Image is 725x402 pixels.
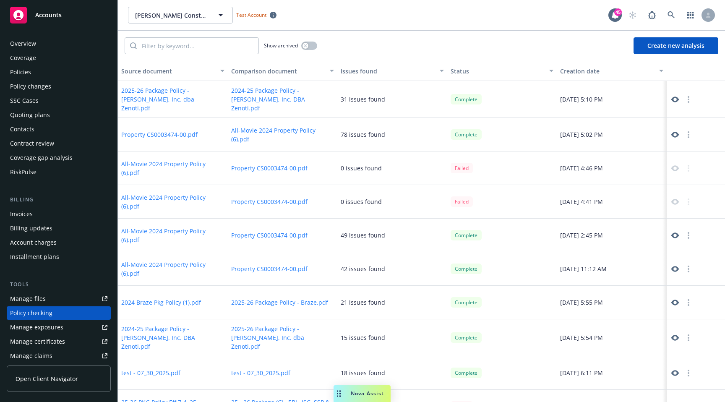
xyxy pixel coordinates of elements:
button: Issues found [337,61,447,81]
div: Issues found [341,67,435,76]
button: Property CS0003474-00.pdf [231,264,308,273]
div: RiskPulse [10,165,37,179]
button: 2024-25 Package Policy - [PERSON_NAME], Inc. DBA Zenoti.pdf [231,86,334,112]
a: Coverage gap analysis [7,151,111,164]
a: Manage exposures [7,321,111,334]
div: [DATE] 4:46 PM [557,151,667,185]
a: Overview [7,37,111,50]
a: Manage claims [7,349,111,363]
span: Accounts [35,12,62,18]
a: Policy changes [7,80,111,93]
a: Manage files [7,292,111,305]
button: Source document [118,61,228,81]
button: [PERSON_NAME] Construction [128,7,233,23]
div: 18 issues found [341,368,385,377]
a: Report a Bug [644,7,660,23]
div: Installment plans [10,250,59,264]
div: [DATE] 5:10 PM [557,81,667,118]
div: [DATE] 11:12 AM [557,252,667,286]
div: Complete [451,297,482,308]
button: Property CS0003474-00.pdf [231,197,308,206]
span: Test Account [233,10,280,19]
div: Source document [121,67,215,76]
button: 2024-25 Package Policy - [PERSON_NAME], Inc. DBA Zenoti.pdf [121,324,224,351]
a: Switch app [682,7,699,23]
button: Comparison document [228,61,338,81]
button: All-Movie 2024 Property Policy (6).pdf [121,193,224,211]
a: Accounts [7,3,111,27]
button: Create new analysis [634,37,718,54]
div: SSC Cases [10,94,39,107]
button: All-Movie 2024 Property Policy (6).pdf [121,159,224,177]
input: Filter by keyword... [137,38,258,54]
a: Manage certificates [7,335,111,348]
div: Coverage gap analysis [10,151,73,164]
div: Policies [10,65,31,79]
button: All-Movie 2024 Property Policy (6).pdf [231,126,334,144]
button: Property CS0003474-00.pdf [231,164,308,172]
div: Complete [451,332,482,343]
button: 2025-26 Package Policy - [PERSON_NAME], Inc. dba Zenoti.pdf [121,86,224,112]
div: 15 issues found [341,333,385,342]
a: Policy checking [7,306,111,320]
div: 31 issues found [341,95,385,104]
button: Nova Assist [334,385,391,402]
div: Billing updates [10,222,52,235]
div: 0 issues found [341,164,382,172]
div: Coverage [10,51,36,65]
button: Creation date [557,61,667,81]
a: Contacts [7,123,111,136]
div: 21 issues found [341,298,385,307]
button: test - 07_30_2025.pdf [121,368,180,377]
div: Policy checking [10,306,52,320]
div: Failed [451,196,473,207]
div: Drag to move [334,385,344,402]
a: Search [663,7,680,23]
div: Status [451,67,545,76]
div: Complete [451,94,482,104]
div: [DATE] 5:02 PM [557,118,667,151]
div: Creation date [560,67,654,76]
button: Status [447,61,557,81]
a: Coverage [7,51,111,65]
button: 2024 Braze Pkg Policy (1).pdf [121,298,201,307]
button: All-Movie 2024 Property Policy (6).pdf [121,227,224,244]
div: Manage claims [10,349,52,363]
a: Policies [7,65,111,79]
a: Account charges [7,236,111,249]
button: 2025-26 Package Policy - Braze.pdf [231,298,328,307]
div: Complete [451,129,482,140]
div: Comparison document [231,67,325,76]
a: Start snowing [624,7,641,23]
div: [DATE] 6:11 PM [557,356,667,390]
div: Invoices [10,207,33,221]
div: [DATE] 2:45 PM [557,219,667,252]
div: Complete [451,264,482,274]
div: [DATE] 5:55 PM [557,286,667,319]
div: 78 issues found [341,130,385,139]
div: Tools [7,280,111,289]
div: 45 [614,8,622,16]
div: [DATE] 4:41 PM [557,185,667,219]
a: Invoices [7,207,111,221]
div: Overview [10,37,36,50]
button: Property CS0003474-00.pdf [121,130,198,139]
div: Manage files [10,292,46,305]
div: Complete [451,230,482,240]
button: All-Movie 2024 Property Policy (6).pdf [121,260,224,278]
a: RiskPulse [7,165,111,179]
div: [DATE] 5:54 PM [557,319,667,356]
a: Billing updates [7,222,111,235]
div: Billing [7,196,111,204]
div: Quoting plans [10,108,50,122]
a: Contract review [7,137,111,150]
div: 49 issues found [341,231,385,240]
div: Manage certificates [10,335,65,348]
div: 0 issues found [341,197,382,206]
div: Account charges [10,236,57,249]
a: Installment plans [7,250,111,264]
div: Contract review [10,137,54,150]
span: Test Account [236,11,266,18]
span: [PERSON_NAME] Construction [135,11,208,20]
